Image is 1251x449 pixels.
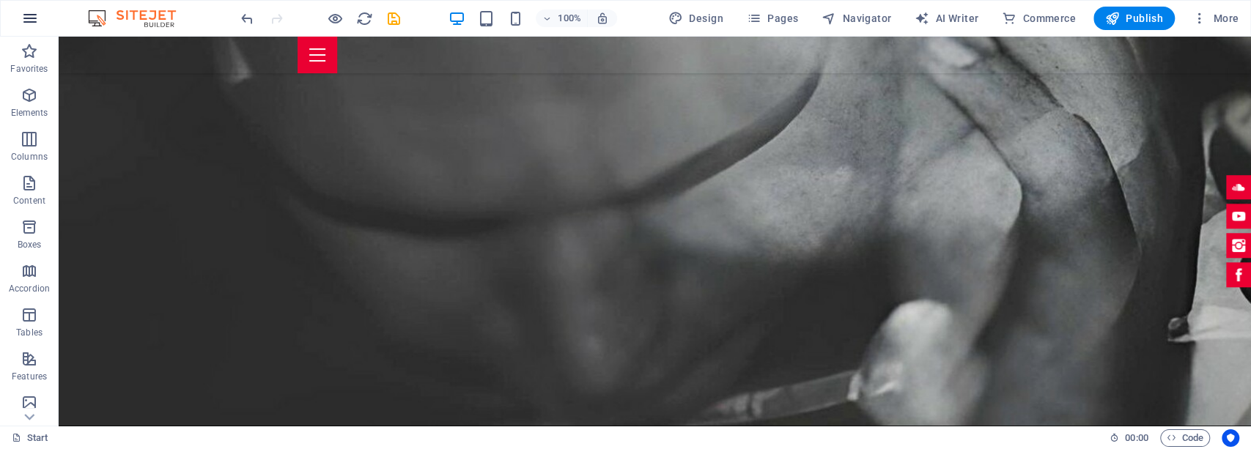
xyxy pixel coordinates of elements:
p: Accordion [9,283,50,294]
p: Tables [16,327,43,338]
p: Elements [11,107,48,119]
span: Code [1167,429,1203,447]
button: Publish [1093,7,1175,30]
button: Design [663,7,729,30]
h6: Session time [1110,429,1148,447]
div: Design (Ctrl+Alt+Y) [663,7,729,30]
a: Click to cancel selection. Double-click to open Pages [12,429,48,447]
button: undo [238,10,256,27]
p: Features [12,371,47,382]
span: Publish [1105,11,1163,26]
p: Content [13,195,45,207]
button: Commerce [996,7,1082,30]
span: 00 00 [1125,429,1148,447]
button: Usercentrics [1222,429,1239,447]
span: AI Writer [915,11,978,26]
i: Undo: Change text (Ctrl+Z) [239,10,256,27]
button: save [385,10,402,27]
span: : [1135,432,1137,443]
img: Editor Logo [84,10,194,27]
span: Navigator [822,11,891,26]
span: Pages [747,11,798,26]
i: Save (Ctrl+S) [385,10,402,27]
button: Pages [741,7,804,30]
h6: 100% [558,10,581,27]
button: 100% [536,10,588,27]
span: More [1192,11,1239,26]
button: More [1187,7,1244,30]
button: Code [1160,429,1210,447]
i: Reload page [356,10,373,27]
p: Boxes [18,239,42,251]
i: On resize automatically adjust zoom level to fit chosen device. [596,12,609,25]
span: Design [668,11,723,26]
button: Navigator [816,7,897,30]
span: Commerce [1002,11,1076,26]
button: reload [355,10,373,27]
p: Columns [11,151,48,163]
button: AI Writer [909,7,984,30]
p: Favorites [10,63,48,75]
